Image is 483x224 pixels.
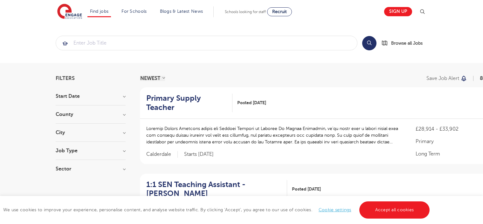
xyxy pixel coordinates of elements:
[267,7,292,16] a: Recruit
[146,94,233,112] a: Primary Supply Teacher
[359,201,430,219] a: Accept all cookies
[426,76,459,81] p: Save job alert
[3,207,431,212] span: We use cookies to improve your experience, personalise content, and analyse website traffic. By c...
[391,40,423,47] span: Browse all Jobs
[184,151,214,158] p: Starts [DATE]
[56,148,126,153] h3: Job Type
[57,4,82,20] img: Engage Education
[56,36,357,50] input: Submit
[237,99,266,106] span: Posted [DATE]
[56,94,126,99] h3: Start Date
[56,76,75,81] span: Filters
[90,9,109,14] a: Find jobs
[56,112,126,117] h3: County
[146,125,403,145] p: Loremip Dolors Ametcons adipis eli Seddoei Tempori ut Laboree Do Magnaa Enimadmin, ve’qu nostr ex...
[121,9,147,14] a: For Schools
[146,180,282,199] h2: 1:1 SEN Teaching Assistant - [PERSON_NAME]
[146,151,178,158] span: Calderdale
[225,10,266,14] span: Schools looking for staff
[292,186,321,192] span: Posted [DATE]
[362,36,376,50] button: Search
[319,207,351,212] a: Cookie settings
[384,7,412,16] a: Sign up
[426,76,467,81] button: Save job alert
[56,166,126,171] h3: Sector
[160,9,203,14] a: Blogs & Latest News
[382,40,428,47] a: Browse all Jobs
[272,9,287,14] span: Recruit
[146,94,228,112] h2: Primary Supply Teacher
[56,130,126,135] h3: City
[146,180,287,199] a: 1:1 SEN Teaching Assistant - [PERSON_NAME]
